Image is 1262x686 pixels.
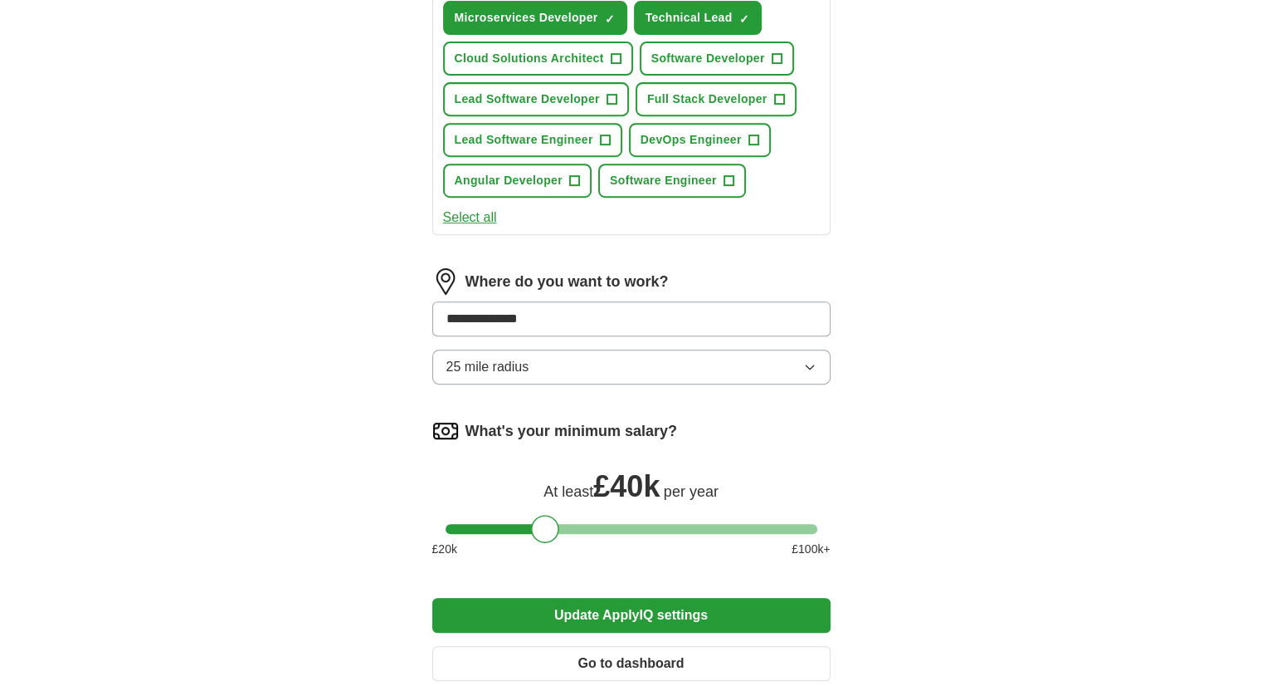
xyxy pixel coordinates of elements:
[446,357,529,377] span: 25 mile radius
[432,350,831,385] button: 25 mile radius
[543,483,593,500] span: At least
[651,50,765,67] span: Software Developer
[443,208,497,228] button: Select all
[634,1,762,35] button: Technical Lead✓
[432,418,459,444] img: salary.png
[455,91,600,108] span: Lead Software Developer
[443,82,629,116] button: Lead Software Developer
[792,541,830,558] span: £ 100 k+
[432,541,457,558] span: £ 20 k
[739,12,749,26] span: ✓
[443,123,622,157] button: Lead Software Engineer
[432,268,459,295] img: location.png
[640,42,794,76] button: Software Developer
[443,42,633,76] button: Cloud Solutions Architect
[629,123,771,157] button: DevOps Engineer
[636,82,797,116] button: Full Stack Developer
[641,131,742,149] span: DevOps Engineer
[455,131,593,149] span: Lead Software Engineer
[465,271,669,293] label: Where do you want to work?
[605,12,615,26] span: ✓
[443,1,627,35] button: Microservices Developer✓
[647,91,767,108] span: Full Stack Developer
[465,420,677,443] label: What's your minimum salary?
[610,172,717,189] span: Software Engineer
[455,172,563,189] span: Angular Developer
[432,646,831,681] button: Go to dashboard
[455,9,598,27] span: Microservices Developer
[593,469,660,503] span: £ 40k
[664,483,719,500] span: per year
[443,164,592,198] button: Angular Developer
[455,50,604,67] span: Cloud Solutions Architect
[432,598,831,633] button: Update ApplyIQ settings
[598,164,746,198] button: Software Engineer
[646,9,733,27] span: Technical Lead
